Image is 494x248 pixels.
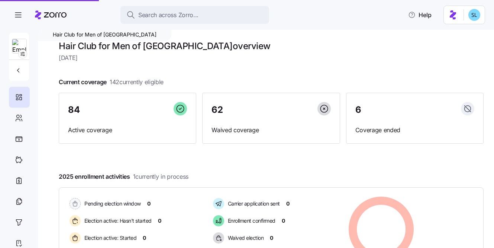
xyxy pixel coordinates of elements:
span: 142 currently eligible [110,77,164,87]
img: Employer logo [12,39,26,54]
span: 0 [143,234,146,242]
span: Waived election [226,234,264,242]
span: 0 [270,234,273,242]
span: Enrollment confirmed [226,217,275,225]
span: Pending election window [82,200,141,207]
span: 0 [282,217,285,225]
span: 84 [68,105,80,114]
span: Election active: Started [82,234,136,242]
span: 0 [286,200,290,207]
span: Waived coverage [212,125,330,135]
button: Help [402,7,438,22]
span: Active coverage [68,125,187,135]
span: Search across Zorro... [138,10,198,20]
span: 1 currently in process [133,172,188,181]
span: Carrier application sent [226,200,280,207]
img: 7c620d928e46699fcfb78cede4daf1d1 [468,9,480,21]
span: [DATE] [59,53,484,63]
span: 0 [147,200,151,207]
span: 6 [355,105,361,114]
span: 62 [212,105,223,114]
span: Help [408,10,432,19]
div: Hair Club for Men of [GEOGRAPHIC_DATA] [38,28,171,41]
span: 0 [158,217,161,225]
span: Current coverage [59,77,164,87]
span: Election active: Hasn't started [82,217,152,225]
button: Search across Zorro... [120,6,269,24]
span: 2025 enrollment activities [59,172,188,181]
span: Coverage ended [355,125,474,135]
h1: Hair Club for Men of [GEOGRAPHIC_DATA] overview [59,40,484,52]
